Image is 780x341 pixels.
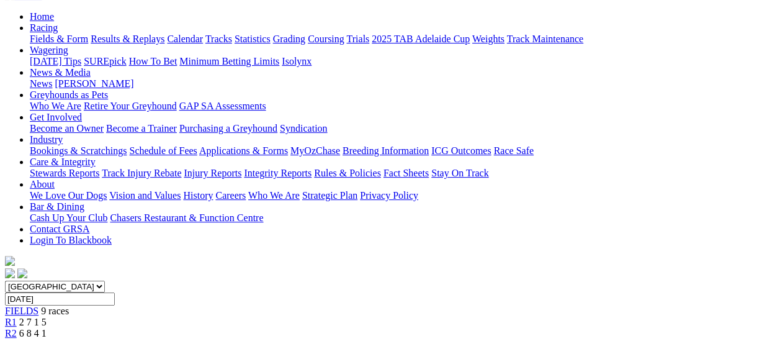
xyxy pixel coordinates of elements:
a: Racing [30,22,58,33]
a: Tracks [205,34,232,44]
a: Schedule of Fees [129,145,197,156]
a: 2025 TAB Adelaide Cup [372,34,470,44]
a: Trials [346,34,369,44]
img: logo-grsa-white.png [5,256,15,266]
a: Calendar [167,34,203,44]
a: Greyhounds as Pets [30,89,108,100]
a: Get Involved [30,112,82,122]
a: Privacy Policy [360,190,418,201]
a: ICG Outcomes [431,145,491,156]
a: Track Maintenance [507,34,583,44]
a: Isolynx [282,56,312,66]
a: Grading [273,34,305,44]
a: Purchasing a Greyhound [179,123,277,134]
a: Breeding Information [343,145,429,156]
a: Syndication [280,123,327,134]
span: 9 races [41,306,69,316]
a: About [30,179,55,189]
div: About [30,190,775,201]
a: Stewards Reports [30,168,99,178]
a: Stay On Track [431,168,488,178]
span: 2 7 1 5 [19,317,47,327]
a: Retire Your Greyhound [84,101,177,111]
a: Bookings & Scratchings [30,145,127,156]
a: Strategic Plan [302,190,357,201]
a: Careers [215,190,246,201]
div: Get Involved [30,123,775,134]
a: News [30,78,52,89]
a: Industry [30,134,63,145]
a: Track Injury Rebate [102,168,181,178]
a: Integrity Reports [244,168,312,178]
a: SUREpick [84,56,126,66]
a: Care & Integrity [30,157,96,167]
a: Become a Trainer [106,123,177,134]
a: Home [30,11,54,22]
div: Racing [30,34,775,45]
input: Select date [5,293,115,306]
a: Applications & Forms [199,145,288,156]
a: Fact Sheets [383,168,429,178]
a: Weights [472,34,504,44]
a: MyOzChase [290,145,340,156]
a: News & Media [30,67,91,78]
a: Minimum Betting Limits [179,56,279,66]
a: Contact GRSA [30,224,89,234]
div: Greyhounds as Pets [30,101,775,112]
a: Chasers Restaurant & Function Centre [110,212,263,223]
div: Wagering [30,56,775,67]
a: Become an Owner [30,123,104,134]
a: GAP SA Assessments [179,101,266,111]
a: Race Safe [493,145,533,156]
a: History [183,190,213,201]
a: Wagering [30,45,68,55]
a: Results & Replays [91,34,164,44]
div: Industry [30,145,775,157]
a: Fields & Form [30,34,88,44]
a: Bar & Dining [30,201,84,212]
div: Bar & Dining [30,212,775,224]
a: Coursing [308,34,344,44]
a: Injury Reports [184,168,241,178]
a: Cash Up Your Club [30,212,107,223]
a: Rules & Policies [314,168,381,178]
a: Vision and Values [109,190,181,201]
div: Care & Integrity [30,168,775,179]
a: FIELDS [5,306,38,316]
a: Statistics [235,34,271,44]
a: Who We Are [248,190,300,201]
img: twitter.svg [17,268,27,278]
a: R2 [5,328,17,339]
a: How To Bet [129,56,177,66]
div: News & Media [30,78,775,89]
span: 6 8 4 1 [19,328,47,339]
img: facebook.svg [5,268,15,278]
a: [PERSON_NAME] [55,78,133,89]
a: We Love Our Dogs [30,190,107,201]
a: R1 [5,317,17,327]
a: Login To Blackbook [30,235,112,245]
a: [DATE] Tips [30,56,81,66]
a: Who We Are [30,101,81,111]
